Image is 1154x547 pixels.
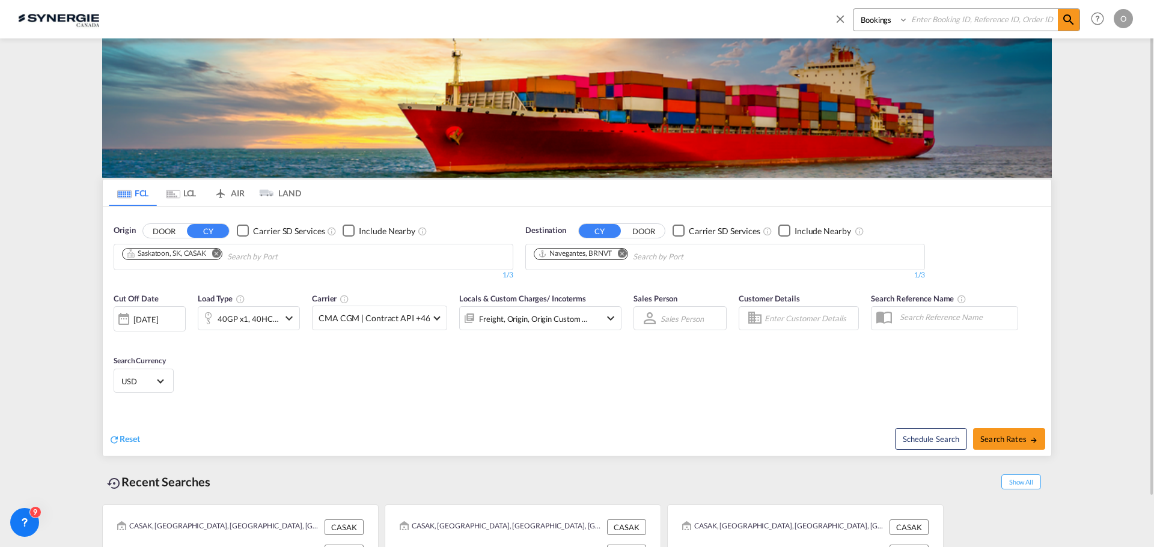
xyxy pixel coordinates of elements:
[236,294,245,304] md-icon: icon-information-outline
[102,468,215,495] div: Recent Searches
[739,294,799,303] span: Customer Details
[312,294,349,303] span: Carrier
[109,180,301,206] md-pagination-wrapper: Use the left and right arrow keys to navigate between tabs
[109,434,120,445] md-icon: icon-refresh
[871,294,966,303] span: Search Reference Name
[117,519,322,535] div: CASAK, Saskatoon, SK, Canada, North America, Americas
[114,306,186,331] div: [DATE]
[795,225,851,237] div: Include Nearby
[114,270,513,280] div: 1/3
[633,294,677,303] span: Sales Person
[359,225,415,237] div: Include Nearby
[253,180,301,206] md-tab-item: LAND
[525,270,925,280] div: 1/3
[682,519,887,535] div: CASAK, Saskatoon, SK, Canada, North America, Americas
[532,244,752,267] md-chips-wrap: Chips container. Use arrow keys to select chips.
[102,38,1052,178] img: LCL+%26+FCL+BACKGROUND.png
[547,294,586,303] span: / Incoterms
[673,225,760,237] md-checkbox: Checkbox No Ink
[895,428,967,450] button: Note: By default Schedule search will only considerorigin ports, destination ports and cut off da...
[459,294,586,303] span: Locals & Custom Charges
[855,226,864,236] md-icon: Unchecked: Ignores neighbouring ports when fetching rates.Checked : Includes neighbouring ports w...
[603,311,618,325] md-icon: icon-chevron-down
[205,180,253,206] md-tab-item: AIR
[227,247,341,267] input: Chips input.
[109,433,140,446] div: icon-refreshReset
[109,180,157,206] md-tab-item: FCL
[980,434,1038,444] span: Search Rates
[253,225,325,237] div: Carrier SD Services
[763,226,772,236] md-icon: Unchecked: Search for CY (Container Yard) services for all selected carriers.Checked : Search for...
[479,310,588,327] div: Freight Origin Origin Custom Destination Destination Custom Factory Stuffing
[327,226,337,236] md-icon: Unchecked: Search for CY (Container Yard) services for all selected carriers.Checked : Search for...
[609,249,627,261] button: Remove
[890,519,929,535] div: CASAK
[1058,9,1079,31] span: icon-magnify
[894,308,1018,326] input: Search Reference Name
[325,519,364,535] div: CASAK
[1114,9,1133,28] div: O
[114,356,166,365] span: Search Currency
[1087,8,1114,30] div: Help
[418,226,427,236] md-icon: Unchecked: Ignores neighbouring ports when fetching rates.Checked : Includes neighbouring ports w...
[778,225,851,237] md-checkbox: Checkbox No Ink
[689,225,760,237] div: Carrier SD Services
[400,519,604,535] div: CASAK, Saskatoon, SK, Canada, North America, Americas
[908,9,1058,30] input: Enter Booking ID, Reference ID, Order ID
[579,224,621,238] button: CY
[120,434,140,444] span: Reset
[143,224,185,238] button: DOOR
[120,372,167,390] md-select: Select Currency: $ USDUnited States Dollar
[198,306,300,330] div: 40GP x1 40HC x1icon-chevron-down
[1001,474,1041,489] span: Show All
[957,294,966,304] md-icon: Your search will be saved by the below given name
[114,294,159,303] span: Cut Off Date
[319,312,430,324] span: CMA CGM | Contract API +46
[218,310,279,327] div: 40GP x1 40HC x1
[121,376,155,387] span: USD
[340,294,349,304] md-icon: The selected Trucker/Carrierwill be displayed in the rate results If the rates are from another f...
[103,207,1051,456] div: OriginDOOR CY Checkbox No InkUnchecked: Search for CY (Container Yard) services for all selected ...
[1061,13,1076,27] md-icon: icon-magnify
[1030,436,1038,444] md-icon: icon-arrow-right
[114,225,135,237] span: Origin
[204,249,222,261] button: Remove
[282,311,296,325] md-icon: icon-chevron-down
[198,294,245,303] span: Load Type
[973,428,1045,450] button: Search Ratesicon-arrow-right
[834,8,853,37] span: icon-close
[1087,8,1108,29] span: Help
[538,249,612,259] div: Navegantes, BRNVT
[187,224,229,238] button: CY
[538,249,614,259] div: Press delete to remove this chip.
[107,476,121,491] md-icon: icon-backup-restore
[114,330,123,346] md-datepicker: Select
[237,225,325,237] md-checkbox: Checkbox No Ink
[126,249,209,259] div: Press delete to remove this chip.
[765,309,855,327] input: Enter Customer Details
[834,12,847,25] md-icon: icon-close
[126,249,206,259] div: Saskatoon, SK, CASAK
[18,5,99,32] img: 1f56c880d42311ef80fc7dca854c8e59.png
[659,310,705,327] md-select: Sales Person
[157,180,205,206] md-tab-item: LCL
[607,519,646,535] div: CASAK
[525,225,566,237] span: Destination
[459,306,621,330] div: Freight Origin Origin Custom Destination Destination Custom Factory Stuffingicon-chevron-down
[343,225,415,237] md-checkbox: Checkbox No Ink
[623,224,665,238] button: DOOR
[213,186,228,195] md-icon: icon-airplane
[133,314,158,325] div: [DATE]
[633,247,747,267] input: Chips input.
[120,244,346,267] md-chips-wrap: Chips container. Use arrow keys to select chips.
